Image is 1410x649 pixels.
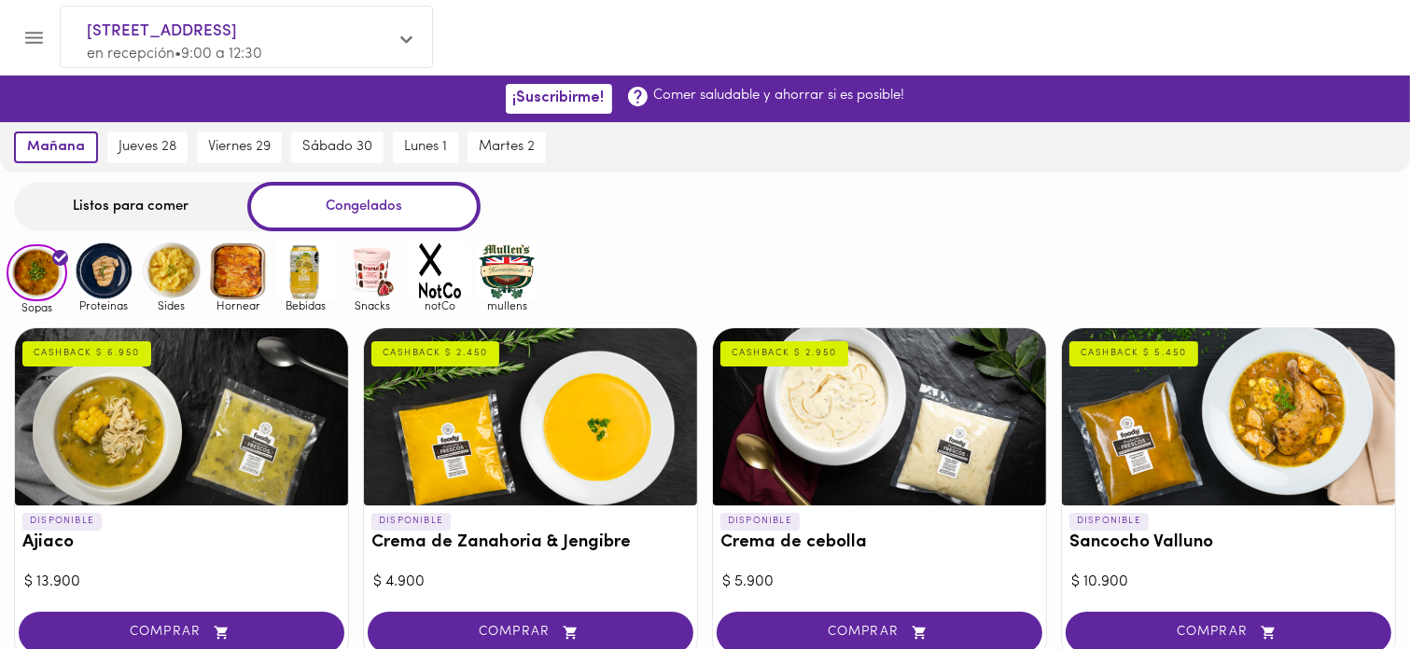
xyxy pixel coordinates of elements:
[11,15,57,61] button: Menu
[119,139,176,156] span: jueves 28
[391,625,670,641] span: COMPRAR
[42,625,321,641] span: COMPRAR
[14,182,247,231] div: Listos para comer
[208,299,269,311] span: Hornear
[1302,541,1391,630] iframe: Messagebird Livechat Widget
[1089,625,1368,641] span: COMPRAR
[1062,328,1395,505] div: Sancocho Valluno
[506,84,612,113] button: ¡Suscribirme!
[87,47,262,62] span: en recepción • 9:00 a 12:30
[720,533,1039,553] h3: Crema de cebolla
[107,131,188,163] button: jueves 28
[27,139,85,156] span: mañana
[7,244,67,302] img: Sopas
[373,572,688,593] div: $ 4.900
[1069,513,1149,530] p: DISPONIBLE
[275,299,336,311] span: Bebidas
[342,241,403,301] img: Snacks
[410,299,470,311] span: notCo
[468,131,546,163] button: martes 2
[477,241,537,301] img: mullens
[371,341,499,366] div: CASHBACK $ 2.450
[1069,341,1198,366] div: CASHBACK $ 5.450
[1071,572,1386,593] div: $ 10.900
[14,131,98,163] button: mañana
[513,90,605,107] span: ¡Suscribirme!
[141,241,202,301] img: Sides
[720,513,800,530] p: DISPONIBLE
[342,299,403,311] span: Snacks
[22,513,102,530] p: DISPONIBLE
[7,301,67,313] span: Sopas
[208,241,269,301] img: Hornear
[477,299,537,311] span: mullens
[479,139,535,156] span: martes 2
[404,139,447,156] span: lunes 1
[275,241,336,301] img: Bebidas
[371,513,451,530] p: DISPONIBLE
[371,533,690,553] h3: Crema de Zanahoria & Jengibre
[22,533,341,553] h3: Ajiaco
[393,131,458,163] button: lunes 1
[654,86,905,105] p: Comer saludable y ahorrar si es posible!
[22,341,151,366] div: CASHBACK $ 6.950
[364,328,697,505] div: Crema de Zanahoria & Jengibre
[740,625,1019,641] span: COMPRAR
[87,20,387,44] span: [STREET_ADDRESS]
[74,241,134,301] img: Proteinas
[713,328,1046,505] div: Crema de cebolla
[720,341,848,366] div: CASHBACK $ 2.950
[15,328,348,505] div: Ajiaco
[197,131,282,163] button: viernes 29
[302,139,372,156] span: sábado 30
[291,131,384,163] button: sábado 30
[141,299,202,311] span: Sides
[74,299,134,311] span: Proteinas
[722,572,1037,593] div: $ 5.900
[410,241,470,301] img: notCo
[208,139,271,156] span: viernes 29
[247,182,481,231] div: Congelados
[24,572,339,593] div: $ 13.900
[1069,533,1388,553] h3: Sancocho Valluno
